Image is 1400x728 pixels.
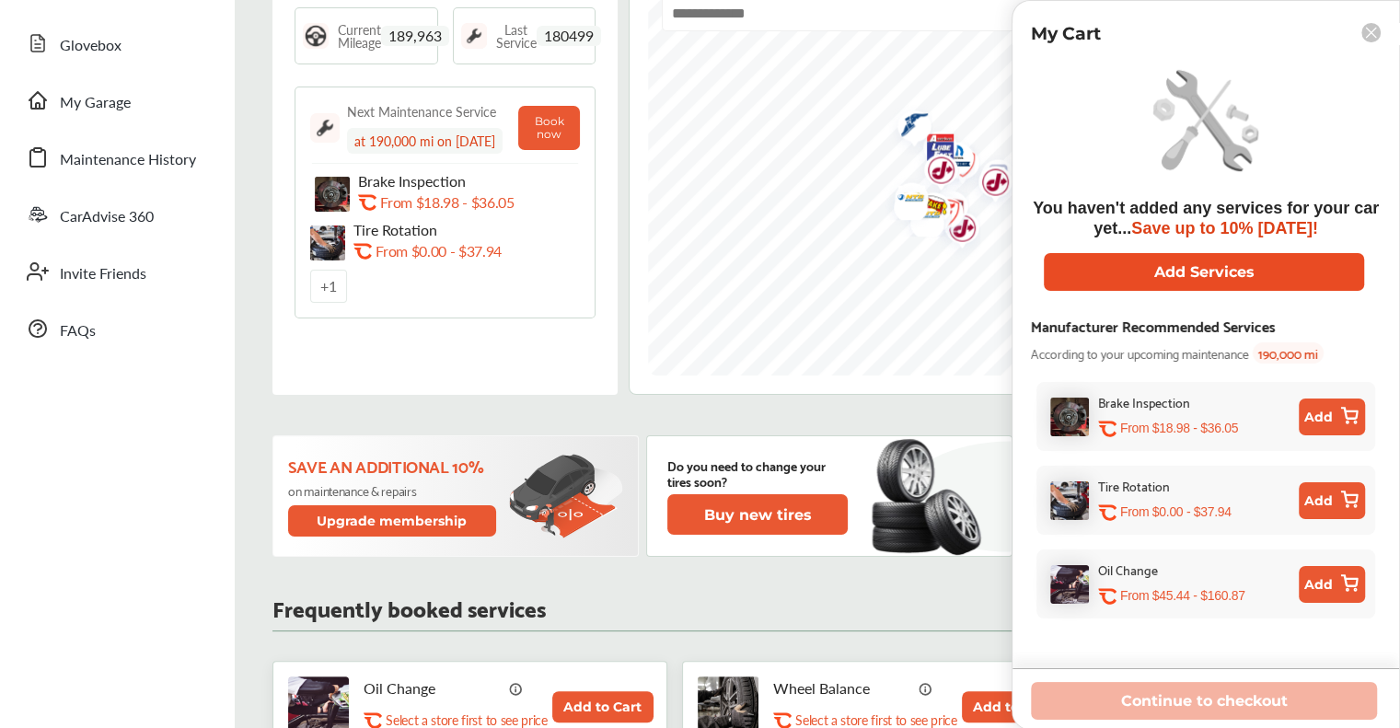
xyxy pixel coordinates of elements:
[1050,481,1089,520] img: tire-rotation-thumb.jpg
[1120,503,1232,521] p: From $0.00 - $37.94
[884,100,932,155] img: logo-goodyear.png
[60,148,196,172] span: Maintenance History
[60,262,146,286] span: Invite Friends
[909,121,955,179] div: Map marker
[509,454,623,539] img: update-membership.81812027.svg
[60,91,131,115] span: My Garage
[880,181,929,220] img: logo-mavis.png
[1299,566,1365,603] button: Add
[1050,565,1089,604] img: oil-change-thumb.jpg
[353,221,556,238] p: Tire Rotation
[288,483,499,498] p: on maintenance & repairs
[60,34,121,58] span: Glovebox
[17,248,216,295] a: Invite Friends
[1050,398,1089,436] img: brake-inspection-thumb.jpg
[1033,199,1379,237] span: You haven't added any services for your car yet...
[315,177,350,212] img: brake-inspection-thumb.jpg
[897,198,943,237] div: Map marker
[310,270,347,303] div: + 1
[903,182,949,242] div: Map marker
[461,23,487,49] img: maintenance_logo
[910,144,959,202] img: logo-jiffylube.png
[931,138,978,196] div: Map marker
[347,102,496,121] div: Next Maintenance Service
[1031,313,1276,338] div: Manufacturer Recommended Services
[338,23,381,49] span: Current Mileage
[17,19,216,67] a: Glovebox
[1120,420,1238,437] p: From $18.98 - $36.05
[881,173,930,231] img: logo-tires-plus.png
[17,76,216,124] a: My Garage
[667,494,851,535] a: Buy new tires
[965,156,1011,214] div: Map marker
[518,106,580,150] button: Book now
[920,181,966,239] div: Map marker
[962,691,1063,722] button: Add to Cart
[310,270,347,303] a: +1
[931,202,978,260] div: Map marker
[1044,253,1364,291] button: Add Services
[509,681,524,696] img: info_icon_vector.svg
[310,163,580,164] img: border-line.da1032d4.svg
[773,679,911,697] p: Wheel Balance
[17,133,216,181] a: Maintenance History
[496,23,537,49] span: Last Service
[1299,482,1365,519] button: Add
[667,494,848,535] button: Buy new tires
[17,191,216,238] a: CarAdvise 360
[1031,23,1101,44] p: My Cart
[1299,399,1365,435] button: Add
[1098,559,1158,580] div: Oil Change
[60,205,154,229] span: CarAdvise 360
[916,187,962,245] div: Map marker
[965,156,1013,214] img: logo-jiffylube.png
[870,431,991,561] img: new-tire.a0c7fe23.svg
[967,150,1013,208] div: Map marker
[881,173,927,231] div: Map marker
[1120,587,1245,605] p: From $45.44 - $160.87
[926,133,972,185] div: Map marker
[380,193,515,211] p: From $18.98 - $36.05
[552,691,654,722] button: Add to Cart
[1253,342,1324,364] span: 190,000 mi
[381,26,449,46] span: 189,963
[1031,342,1249,364] span: According to your upcoming maintenance
[376,242,502,260] p: From $0.00 - $37.94
[537,26,601,46] span: 180499
[1131,219,1318,237] span: Save up to 10% [DATE]!
[358,172,561,190] p: Brake Inspection
[967,150,1016,208] img: empty_shop_logo.394c5474.svg
[288,505,496,537] button: Upgrade membership
[272,598,546,616] p: Frequently booked services
[910,144,956,202] div: Map marker
[667,457,848,489] p: Do you need to change your tires soon?
[303,23,329,49] img: steering_logo
[347,128,503,154] div: at 190,000 mi on [DATE]
[17,305,216,352] a: FAQs
[919,681,933,696] img: info_icon_vector.svg
[909,121,958,179] img: logo-american-lube-fast.png
[884,100,930,155] div: Map marker
[364,679,502,697] p: Oil Change
[288,456,499,476] p: Save an additional 10%
[60,319,96,343] span: FAQs
[1098,391,1190,412] div: Brake Inspection
[310,225,345,260] img: tire-rotation-thumb.jpg
[1098,475,1170,496] div: Tire Rotation
[880,181,926,220] div: Map marker
[310,113,340,143] img: maintenance_logo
